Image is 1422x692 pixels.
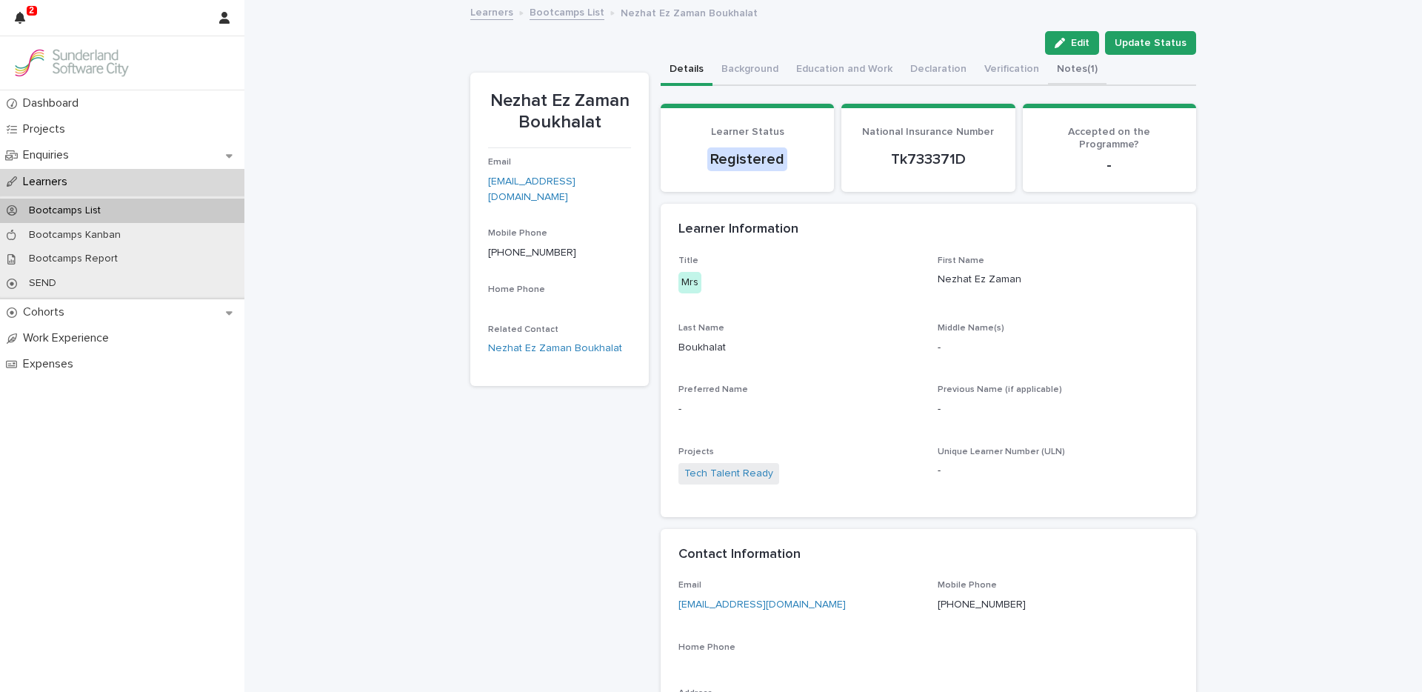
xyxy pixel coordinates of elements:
[938,385,1062,394] span: Previous Name (if applicable)
[938,340,1179,356] p: -
[678,222,798,238] h2: Learner Information
[17,305,76,319] p: Cohorts
[901,55,975,86] button: Declaration
[859,150,997,168] p: Tk733371D
[17,277,68,290] p: SEND
[488,229,547,238] span: Mobile Phone
[17,204,113,217] p: Bootcamps List
[678,402,920,417] p: -
[530,3,604,20] a: Bootcamps List
[938,402,1179,417] p: -
[488,158,511,167] span: Email
[29,5,34,16] p: 2
[787,55,901,86] button: Education and Work
[938,448,1065,456] span: Unique Learner Number (ULN)
[678,581,701,590] span: Email
[1045,31,1099,55] button: Edit
[488,285,545,294] span: Home Phone
[17,96,90,110] p: Dashboard
[470,3,513,20] a: Learners
[488,341,622,356] a: Nezhat Ez Zaman Boukhalat
[938,581,997,590] span: Mobile Phone
[938,599,1026,610] a: [PHONE_NUMBER]
[1071,38,1089,48] span: Edit
[17,357,85,371] p: Expenses
[707,147,787,171] div: Registered
[621,4,758,20] p: Nezhat Ez Zaman Boukhalat
[938,463,1179,479] p: -
[678,324,724,333] span: Last Name
[17,229,133,242] p: Bootcamps Kanban
[678,385,748,394] span: Preferred Name
[12,48,130,78] img: GVzBcg19RCOYju8xzymn
[938,256,984,265] span: First Name
[678,643,735,652] span: Home Phone
[678,599,846,610] a: [EMAIL_ADDRESS][DOMAIN_NAME]
[678,256,698,265] span: Title
[1068,127,1150,150] span: Accepted on the Programme?
[1115,36,1186,50] span: Update Status
[678,272,701,293] div: Mrs
[938,272,1179,287] p: Nezhat Ez Zaman
[488,247,576,258] a: [PHONE_NUMBER]
[488,176,575,202] a: [EMAIL_ADDRESS][DOMAIN_NAME]
[684,466,773,482] a: Tech Talent Ready
[1048,55,1106,86] button: Notes (1)
[17,175,79,189] p: Learners
[488,325,558,334] span: Related Contact
[975,55,1048,86] button: Verification
[1041,156,1178,174] p: -
[711,127,784,137] span: Learner Status
[661,55,712,86] button: Details
[938,324,1004,333] span: Middle Name(s)
[678,448,714,456] span: Projects
[712,55,787,86] button: Background
[17,253,130,265] p: Bootcamps Report
[488,90,631,133] p: Nezhat Ez Zaman Boukhalat
[17,148,81,162] p: Enquiries
[1105,31,1196,55] button: Update Status
[678,340,920,356] p: Boukhalat
[17,331,121,345] p: Work Experience
[678,547,801,563] h2: Contact Information
[17,122,77,136] p: Projects
[15,9,34,36] div: 2
[862,127,994,137] span: National Insurance Number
